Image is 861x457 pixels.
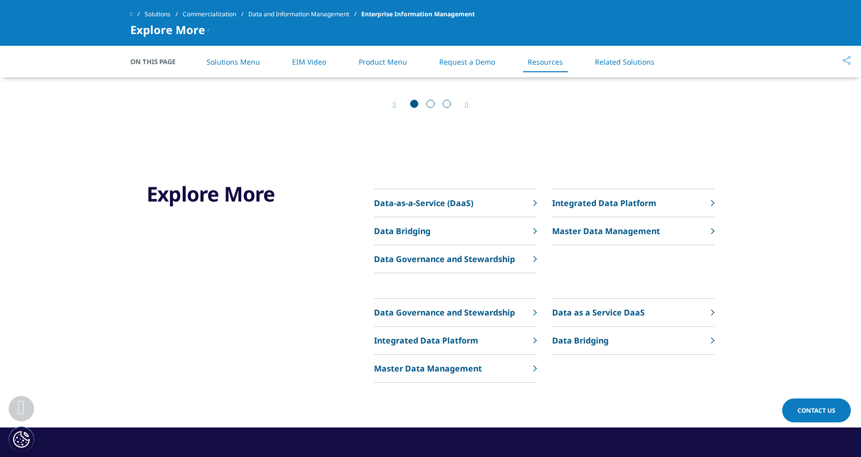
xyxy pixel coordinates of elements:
a: Resources [528,57,563,67]
p: Data as a Service DaaS [552,306,645,319]
a: Data and Information Management [248,5,361,23]
p: Data Bridging [552,334,609,347]
p: Data Governance and Stewardship [374,253,515,265]
a: Request a Demo [439,57,495,67]
p: Master Data Management [552,225,660,237]
span: Enterprise Information Management [361,5,475,23]
span: Contact Us [797,406,836,415]
p: Master Data Management [374,362,482,375]
a: Master Data Management [552,217,714,245]
a: EIM Video [292,57,326,67]
a: Data Governance and Stewardship [374,245,536,273]
span: Explore More [130,23,205,36]
a: Product Menu [359,57,407,67]
p: Integrated Data Platform [374,334,478,347]
a: Contact Us [782,398,851,422]
a: Solutions Menu [207,57,260,67]
button: Cookies Settings [9,426,34,452]
a: Integrated Data Platform [374,327,536,355]
a: Data Governance and Stewardship [374,299,536,327]
a: Data Bridging [374,217,536,245]
p: Integrated Data Platform [552,197,656,209]
div: Previous slide [393,100,406,110]
a: Master Data Management [374,355,536,383]
a: Data Bridging [552,327,714,355]
p: Data Bridging [374,225,430,237]
a: Data-as-a-Service (DaaS) [374,189,536,217]
a: Related Solutions [595,57,654,67]
div: Next slide [455,100,468,110]
a: Integrated Data Platform [552,189,714,217]
p: Data-as-a-Service (DaaS) [374,197,473,209]
span: On This Page [130,56,186,67]
h3: Explore More [147,181,317,207]
p: Data Governance and Stewardship [374,306,515,319]
a: Commercialization [183,5,248,23]
a: Solutions [145,5,183,23]
a: Data as a Service DaaS [552,299,714,327]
